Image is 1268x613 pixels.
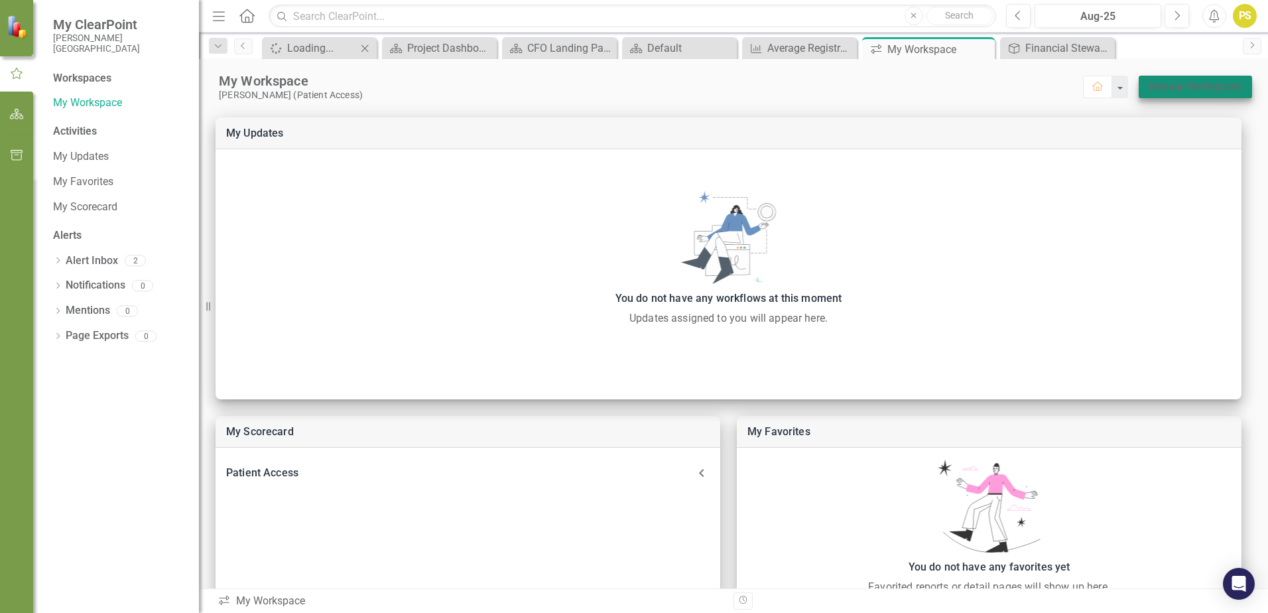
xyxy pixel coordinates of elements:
div: Aug-25 [1039,9,1157,25]
div: split button [1139,76,1252,98]
button: Aug-25 [1035,4,1161,28]
button: Search [926,7,993,25]
a: Mentions [66,303,110,318]
div: Favorited reports or detail pages will show up here. [743,579,1235,595]
a: Alert Inbox [66,253,118,269]
div: My Workspace [218,594,724,609]
img: ClearPoint Strategy [6,15,31,39]
a: Financial Stewardship [1003,40,1111,56]
div: Default [647,40,733,56]
a: Manage Workspaces [1149,78,1241,95]
div: Patient Access [226,464,694,482]
div: 0 [132,280,153,291]
div: Workspaces [53,71,111,86]
button: PS [1233,4,1257,28]
a: Default [625,40,733,56]
div: Loading... [287,40,357,56]
a: Project Dashboard [385,40,493,56]
a: My Favorites [747,425,810,438]
span: My ClearPoint [53,17,186,33]
span: Search [945,10,974,21]
input: Search ClearPoint... [269,5,996,28]
div: Project Dashboard [407,40,493,56]
a: Page Exports [66,328,129,344]
a: Loading... [265,40,357,56]
div: Updates assigned to you will appear here. [222,310,1235,326]
a: My Workspace [53,96,186,111]
div: Average Registration Time [767,40,854,56]
a: My Scorecard [226,425,294,438]
div: CFO Landing Page [527,40,613,56]
div: [PERSON_NAME] (Patient Access) [219,90,1083,101]
a: My Favorites [53,174,186,190]
div: Patient Access [216,458,720,488]
div: Activities [53,124,186,139]
a: My Updates [53,149,186,165]
div: Alerts [53,228,186,243]
a: Average Registration Time [745,40,854,56]
div: 2 [125,255,146,267]
div: Financial Stewardship [1025,40,1111,56]
button: Manage Workspaces [1139,76,1252,98]
div: You do not have any workflows at this moment [222,289,1235,308]
div: 0 [135,330,157,342]
small: [PERSON_NAME][GEOGRAPHIC_DATA] [53,33,186,54]
div: You do not have any favorites yet [743,558,1235,577]
a: Notifications [66,278,125,293]
div: My Workspace [887,41,991,58]
div: Open Intercom Messenger [1223,568,1255,600]
div: 0 [117,305,138,316]
a: My Scorecard [53,200,186,215]
div: My Workspace [219,72,1083,90]
a: CFO Landing Page [505,40,613,56]
a: My Updates [226,127,284,139]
